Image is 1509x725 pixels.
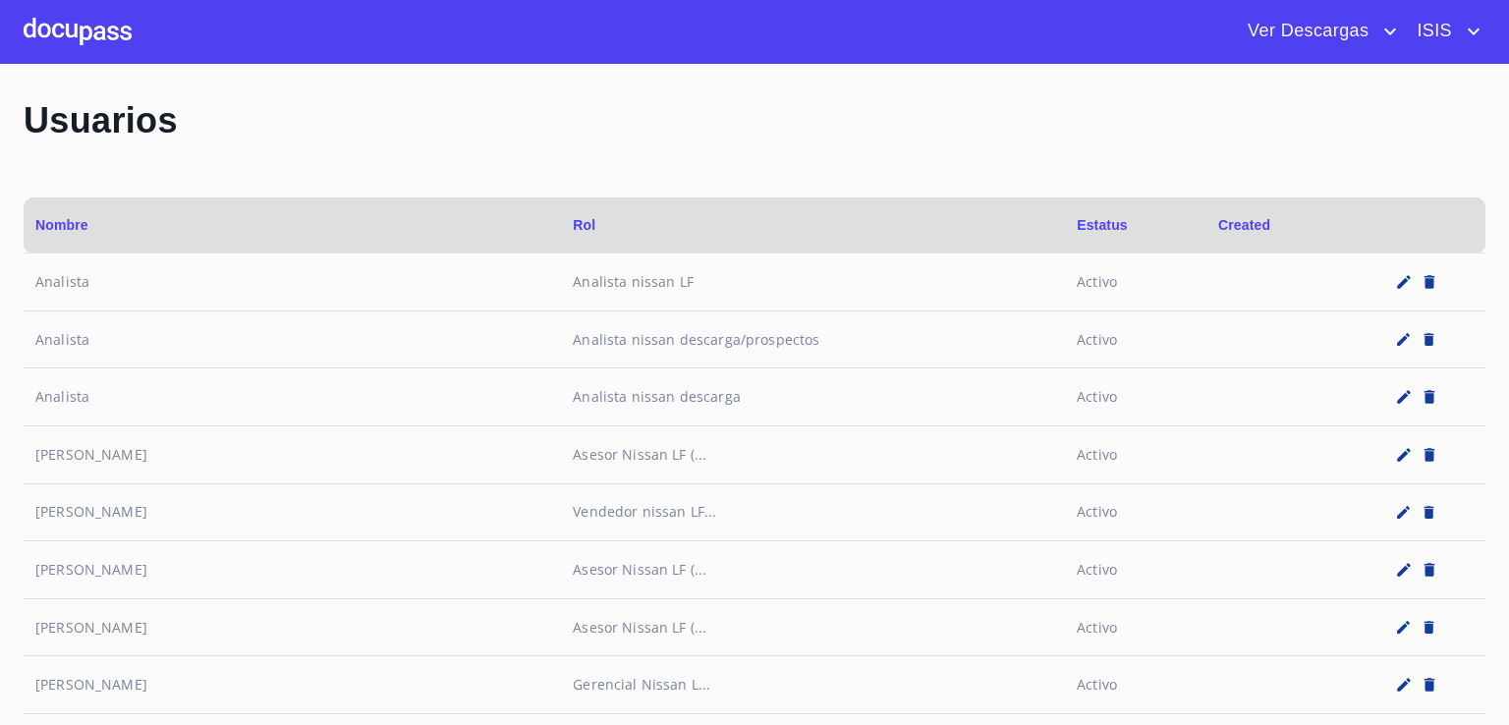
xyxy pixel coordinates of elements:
td: Activo [1065,483,1206,541]
th: Created [1206,197,1348,253]
td: [PERSON_NAME] [24,598,561,656]
th: Rol [561,197,1065,253]
td: Asesor Nissan LF (... [561,598,1065,656]
span: Ver Descargas [1233,16,1378,47]
button: account of current user [1233,16,1402,47]
td: Vendedor nissan LF... [561,483,1065,541]
button: account of current user [1402,16,1485,47]
td: Analista [24,310,561,368]
td: [PERSON_NAME] [24,541,561,599]
td: [PERSON_NAME] [24,426,561,484]
td: Activo [1065,253,1206,311]
td: [PERSON_NAME] [24,483,561,541]
td: Activo [1065,426,1206,484]
td: Asesor Nissan LF (... [561,541,1065,599]
th: Estatus [1065,197,1206,253]
td: Analista [24,368,561,426]
span: ISIS [1402,16,1462,47]
td: [PERSON_NAME] [24,656,561,714]
td: Analista nissan LF [561,253,1065,311]
td: Activo [1065,368,1206,426]
td: Analista nissan descarga [561,368,1065,426]
td: Activo [1065,656,1206,714]
th: Nombre [24,197,561,253]
td: Gerencial Nissan L... [561,656,1065,714]
td: Asesor Nissan LF (... [561,426,1065,484]
td: Analista [24,253,561,311]
td: Activo [1065,541,1206,599]
p: Usuarios [24,93,1485,148]
td: Analista nissan descarga/prospectos [561,310,1065,368]
td: Activo [1065,598,1206,656]
td: Activo [1065,310,1206,368]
